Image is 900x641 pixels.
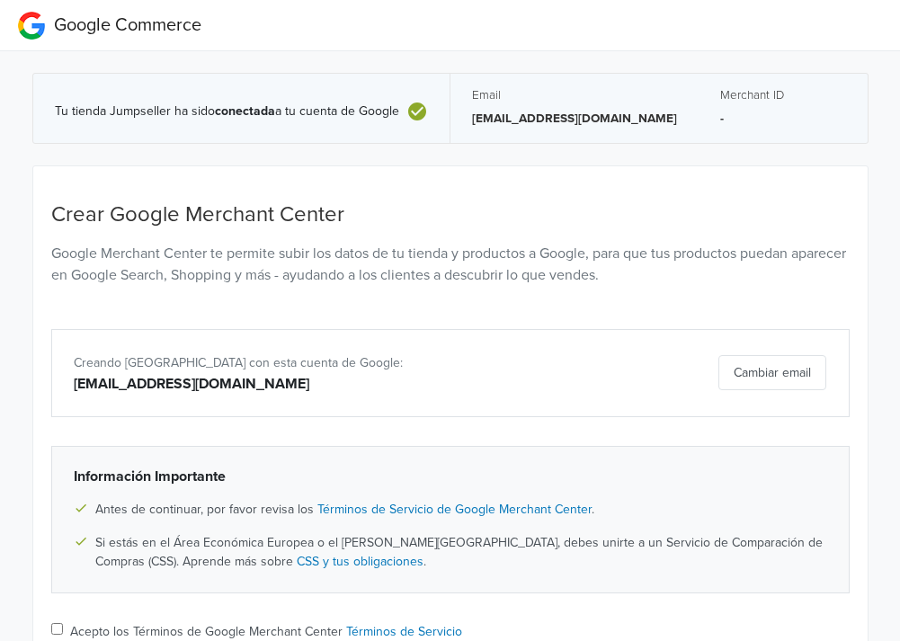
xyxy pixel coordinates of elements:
[70,622,462,641] label: Acepto los Términos de Google Merchant Center
[51,243,850,286] p: Google Merchant Center te permite subir los datos de tu tienda y productos a Google, para que tus...
[317,502,592,517] a: Términos de Servicio de Google Merchant Center
[472,88,677,102] h5: Email
[718,355,826,390] button: Cambiar email
[472,110,677,128] p: [EMAIL_ADDRESS][DOMAIN_NAME]
[720,110,846,128] p: -
[215,103,275,119] b: conectada
[95,533,827,571] span: Si estás en el Área Económica Europea o el [PERSON_NAME][GEOGRAPHIC_DATA], debes unirte a un Serv...
[55,104,399,120] span: Tu tienda Jumpseller ha sido a tu cuenta de Google
[74,373,567,395] div: [EMAIL_ADDRESS][DOMAIN_NAME]
[346,624,462,639] a: Términos de Servicio
[54,14,201,36] span: Google Commerce
[720,88,846,102] h5: Merchant ID
[95,500,594,519] span: Antes de continuar, por favor revisa los .
[74,468,827,485] h6: Información Importante
[51,202,850,228] h4: Crear Google Merchant Center
[74,355,403,370] span: Creando [GEOGRAPHIC_DATA] con esta cuenta de Google:
[297,554,423,569] a: CSS y tus obligaciones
